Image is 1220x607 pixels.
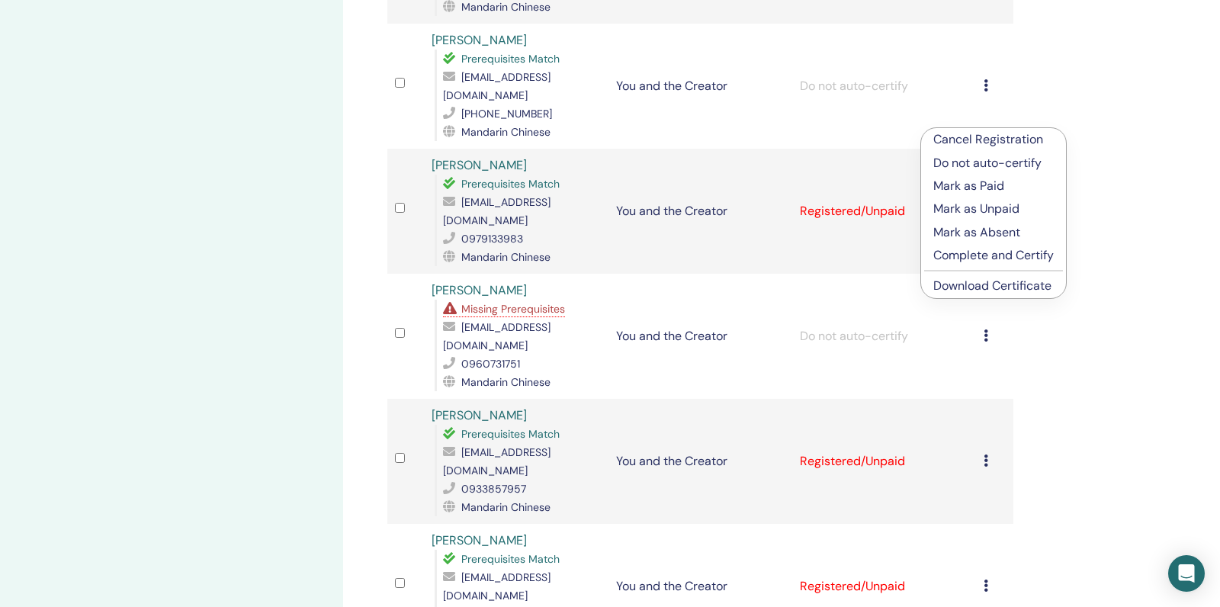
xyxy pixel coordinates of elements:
[933,223,1054,242] p: Mark as Absent
[1168,555,1205,592] div: Open Intercom Messenger
[461,232,523,246] span: 0979133983
[933,154,1054,172] p: Do not auto-certify
[432,407,527,423] a: [PERSON_NAME]
[443,320,551,352] span: [EMAIL_ADDRESS][DOMAIN_NAME]
[443,570,551,602] span: [EMAIL_ADDRESS][DOMAIN_NAME]
[461,107,552,120] span: [PHONE_NUMBER]
[461,250,551,264] span: Mandarin Chinese
[608,149,792,274] td: You and the Creator
[432,282,527,298] a: [PERSON_NAME]
[461,125,551,139] span: Mandarin Chinese
[933,278,1051,294] a: Download Certificate
[933,177,1054,195] p: Mark as Paid
[461,500,551,514] span: Mandarin Chinese
[432,532,527,548] a: [PERSON_NAME]
[608,24,792,149] td: You and the Creator
[933,246,1054,265] p: Complete and Certify
[432,157,527,173] a: [PERSON_NAME]
[443,445,551,477] span: [EMAIL_ADDRESS][DOMAIN_NAME]
[461,302,565,316] span: Missing Prerequisites
[608,399,792,524] td: You and the Creator
[461,52,560,66] span: Prerequisites Match
[443,70,551,102] span: [EMAIL_ADDRESS][DOMAIN_NAME]
[461,427,560,441] span: Prerequisites Match
[461,482,526,496] span: 0933857957
[461,375,551,389] span: Mandarin Chinese
[461,177,560,191] span: Prerequisites Match
[432,32,527,48] a: [PERSON_NAME]
[461,552,560,566] span: Prerequisites Match
[443,195,551,227] span: [EMAIL_ADDRESS][DOMAIN_NAME]
[461,357,520,371] span: 0960731751
[608,274,792,399] td: You and the Creator
[933,130,1054,149] p: Cancel Registration
[933,200,1054,218] p: Mark as Unpaid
